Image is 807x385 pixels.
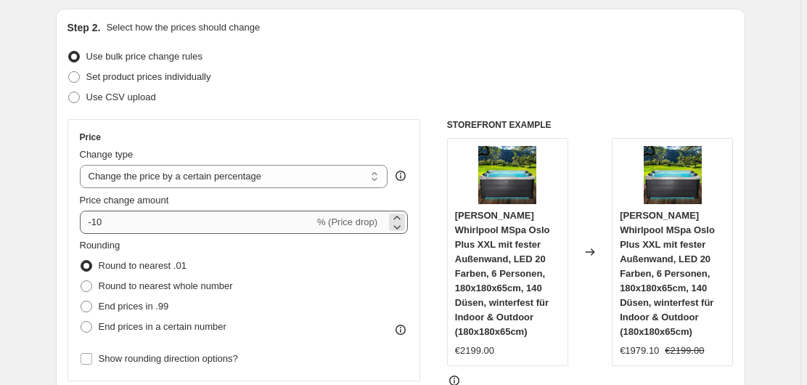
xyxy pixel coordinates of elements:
[80,149,134,160] span: Change type
[620,344,659,358] div: €1979.10
[80,211,314,234] input: -15
[80,195,169,206] span: Price change amount
[106,20,260,35] p: Select how the prices should change
[80,131,101,143] h3: Price
[393,169,408,183] div: help
[67,20,101,35] h2: Step 2.
[86,51,202,62] span: Use bulk price change rules
[99,301,169,312] span: End prices in .99
[99,280,233,291] span: Round to nearest whole number
[317,216,377,227] span: % (Price drop)
[455,344,494,358] div: €2199.00
[665,344,704,358] strike: €2199.00
[99,321,226,332] span: End prices in a certain number
[80,240,120,251] span: Rounding
[478,146,536,204] img: 81PWfH8IDvL._AC_SL1500_80x.jpg
[447,119,734,131] h6: STOREFRONT EXAMPLE
[455,210,550,337] span: [PERSON_NAME] Whirlpool MSpa Oslo Plus XXL mit fester Außenwand, LED 20 Farben, 6 Personen, 180x1...
[86,71,211,82] span: Set product prices individually
[620,210,715,337] span: [PERSON_NAME] Whirlpool MSpa Oslo Plus XXL mit fester Außenwand, LED 20 Farben, 6 Personen, 180x1...
[644,146,702,204] img: 81PWfH8IDvL._AC_SL1500_80x.jpg
[99,260,187,271] span: Round to nearest .01
[99,353,238,364] span: Show rounding direction options?
[86,92,156,102] span: Use CSV upload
